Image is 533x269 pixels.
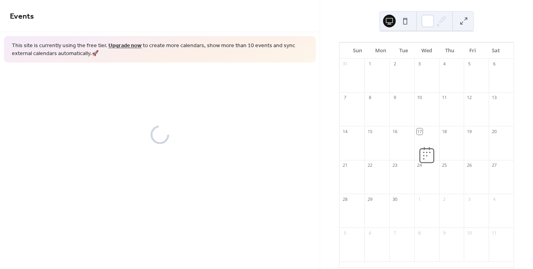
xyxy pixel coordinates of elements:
[442,162,448,168] div: 25
[442,196,448,202] div: 2
[417,95,423,101] div: 10
[392,128,398,134] div: 16
[466,196,472,202] div: 3
[484,43,507,59] div: Sat
[491,128,497,134] div: 20
[392,162,398,168] div: 23
[442,128,448,134] div: 18
[466,95,472,101] div: 12
[417,230,423,236] div: 8
[491,230,497,236] div: 11
[342,95,348,101] div: 7
[346,43,369,59] div: Sun
[466,128,472,134] div: 19
[342,128,348,134] div: 14
[442,61,448,67] div: 4
[367,230,373,236] div: 6
[367,128,373,134] div: 15
[342,230,348,236] div: 5
[442,230,448,236] div: 9
[491,162,497,168] div: 27
[442,95,448,101] div: 11
[367,196,373,202] div: 29
[466,230,472,236] div: 10
[392,61,398,67] div: 2
[10,9,34,24] span: Events
[342,196,348,202] div: 28
[367,162,373,168] div: 22
[417,128,423,134] div: 17
[108,40,142,51] a: Upgrade now
[392,196,398,202] div: 30
[491,61,497,67] div: 6
[417,61,423,67] div: 3
[342,162,348,168] div: 21
[392,43,415,59] div: Tue
[461,43,484,59] div: Fri
[342,61,348,67] div: 31
[417,196,423,202] div: 1
[466,61,472,67] div: 5
[367,61,373,67] div: 1
[367,95,373,101] div: 8
[417,162,423,168] div: 24
[466,162,472,168] div: 26
[392,230,398,236] div: 7
[12,42,308,57] span: This site is currently using the free tier. to create more calendars, show more than 10 events an...
[392,95,398,101] div: 9
[438,43,461,59] div: Thu
[491,196,497,202] div: 4
[369,43,392,59] div: Mon
[491,95,497,101] div: 13
[415,43,438,59] div: Wed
